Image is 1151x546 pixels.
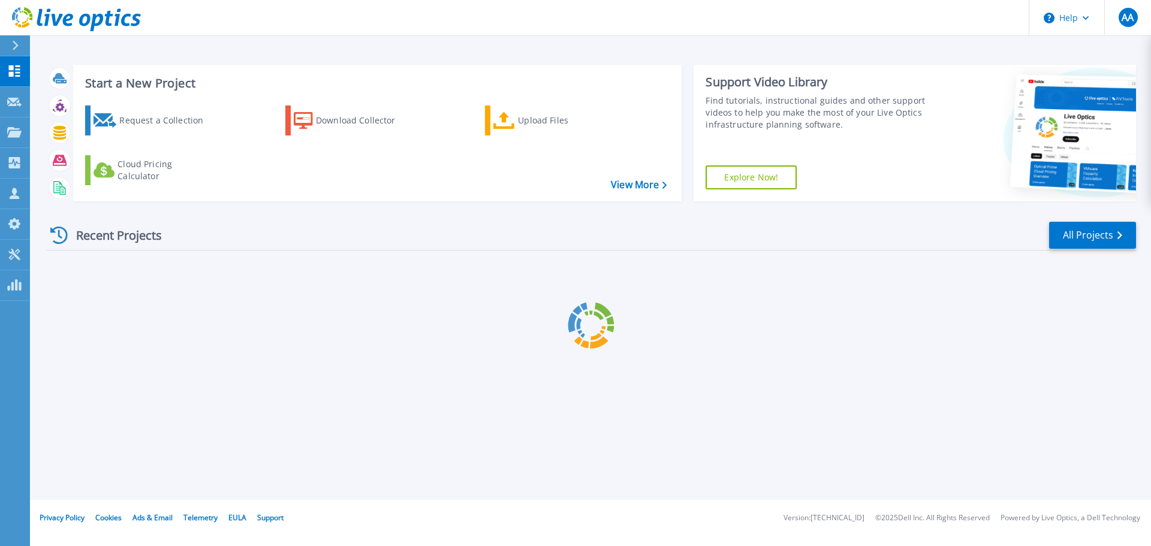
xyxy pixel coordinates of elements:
a: Explore Now! [706,165,797,189]
div: Download Collector [316,108,412,132]
div: Request a Collection [119,108,215,132]
a: Privacy Policy [40,512,85,523]
a: Cloud Pricing Calculator [85,155,219,185]
div: Find tutorials, instructional guides and other support videos to help you make the most of your L... [706,95,931,131]
div: Upload Files [518,108,614,132]
div: Cloud Pricing Calculator [117,158,213,182]
a: Telemetry [183,512,218,523]
li: Version: [TECHNICAL_ID] [784,514,864,522]
a: All Projects [1049,222,1136,249]
a: Request a Collection [85,105,219,135]
a: EULA [228,512,246,523]
h3: Start a New Project [85,77,667,90]
li: © 2025 Dell Inc. All Rights Reserved [875,514,990,522]
a: View More [611,179,667,191]
li: Powered by Live Optics, a Dell Technology [1001,514,1140,522]
a: Download Collector [285,105,419,135]
a: Cookies [95,512,122,523]
a: Ads & Email [132,512,173,523]
span: AA [1122,13,1134,22]
div: Support Video Library [706,74,931,90]
a: Support [257,512,284,523]
div: Recent Projects [46,221,178,250]
a: Upload Files [485,105,619,135]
